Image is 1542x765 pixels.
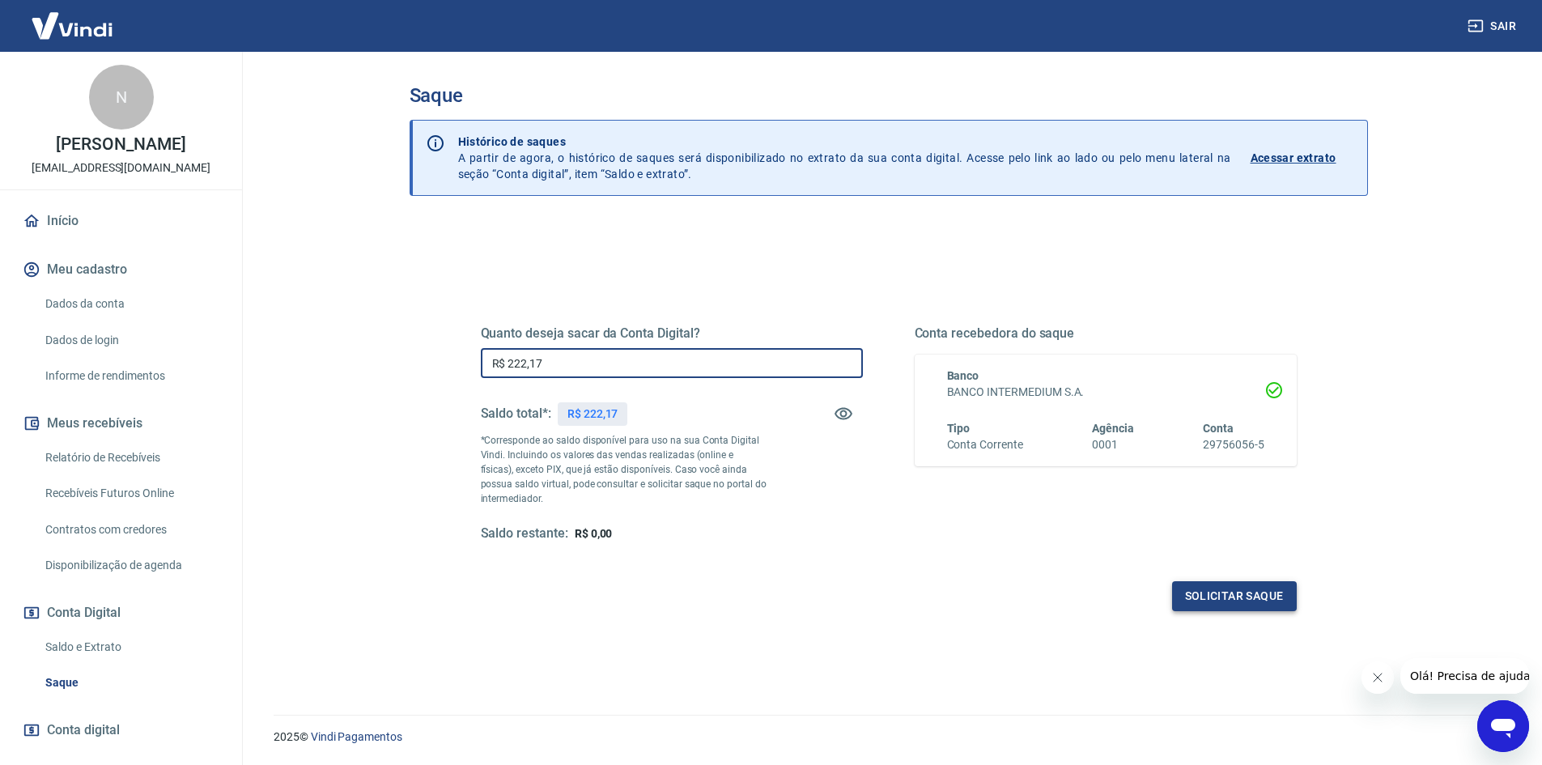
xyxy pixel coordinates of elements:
button: Conta Digital [19,595,223,631]
p: [EMAIL_ADDRESS][DOMAIN_NAME] [32,159,210,176]
h5: Quanto deseja sacar da Conta Digital? [481,325,863,342]
a: Saldo e Extrato [39,631,223,664]
button: Meu cadastro [19,252,223,287]
button: Solicitar saque [1172,581,1297,611]
iframe: Mensagem da empresa [1400,658,1529,694]
h5: Saldo restante: [481,525,568,542]
p: *Corresponde ao saldo disponível para uso na sua Conta Digital Vindi. Incluindo os valores das ve... [481,433,767,506]
span: Banco [947,369,979,382]
p: [PERSON_NAME] [56,136,185,153]
a: Acessar extrato [1251,134,1354,182]
p: A partir de agora, o histórico de saques será disponibilizado no extrato da sua conta digital. Ac... [458,134,1231,182]
a: Recebíveis Futuros Online [39,477,223,510]
img: Vindi [19,1,125,50]
p: R$ 222,17 [567,406,618,423]
h3: Saque [410,84,1368,107]
span: Olá! Precisa de ajuda? [10,11,136,24]
span: Conta digital [47,719,120,742]
a: Saque [39,666,223,699]
h6: 29756056-5 [1203,436,1264,453]
h6: 0001 [1092,436,1134,453]
a: Contratos com credores [39,513,223,546]
a: Dados de login [39,324,223,357]
h5: Saldo total*: [481,406,551,422]
a: Vindi Pagamentos [311,730,402,743]
p: Histórico de saques [458,134,1231,150]
span: R$ 0,00 [575,527,613,540]
a: Informe de rendimentos [39,359,223,393]
a: Início [19,203,223,239]
h6: Conta Corrente [947,436,1023,453]
a: Relatório de Recebíveis [39,441,223,474]
iframe: Fechar mensagem [1361,661,1394,694]
iframe: Botão para abrir a janela de mensagens [1477,700,1529,752]
div: N [89,65,154,130]
span: Agência [1092,422,1134,435]
a: Dados da conta [39,287,223,321]
a: Disponibilização de agenda [39,549,223,582]
h6: BANCO INTERMEDIUM S.A. [947,384,1264,401]
button: Meus recebíveis [19,406,223,441]
p: Acessar extrato [1251,150,1336,166]
button: Sair [1464,11,1523,41]
span: Conta [1203,422,1234,435]
a: Conta digital [19,712,223,748]
h5: Conta recebedora do saque [915,325,1297,342]
span: Tipo [947,422,971,435]
p: 2025 © [274,729,1503,746]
